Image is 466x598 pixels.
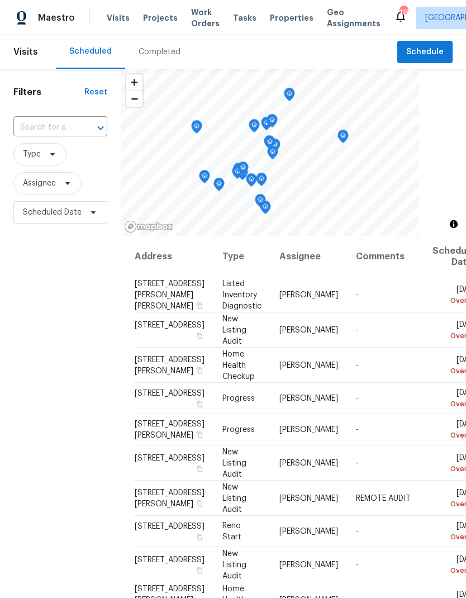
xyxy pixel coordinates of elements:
[194,430,205,440] button: Copy Address
[279,291,338,298] span: [PERSON_NAME]
[246,173,257,191] div: Map marker
[38,12,75,23] span: Maestro
[222,395,255,402] span: Progress
[264,135,275,153] div: Map marker
[194,565,205,575] button: Copy Address
[279,326,338,334] span: [PERSON_NAME]
[194,532,205,542] button: Copy Address
[126,74,142,91] button: Zoom in
[279,426,338,434] span: [PERSON_NAME]
[135,523,205,530] span: [STREET_ADDRESS]
[279,459,338,467] span: [PERSON_NAME]
[194,365,205,375] button: Copy Address
[134,236,213,277] th: Address
[84,87,107,98] div: Reset
[69,46,112,57] div: Scheduled
[222,448,246,478] span: New Listing Audit
[124,220,173,233] a: Mapbox homepage
[121,69,419,236] canvas: Map
[233,14,256,22] span: Tasks
[279,494,338,502] span: [PERSON_NAME]
[264,136,275,153] div: Map marker
[222,350,255,380] span: Home Health Checkup
[194,498,205,508] button: Copy Address
[126,91,142,107] button: Zoom out
[23,149,41,160] span: Type
[356,459,359,467] span: -
[135,321,205,329] span: [STREET_ADDRESS]
[222,279,261,310] span: Listed Inventory Diagnostic
[356,426,359,434] span: -
[237,162,249,179] div: Map marker
[356,561,359,568] span: -
[261,117,272,134] div: Map marker
[267,114,278,131] div: Map marker
[194,399,205,409] button: Copy Address
[356,326,359,334] span: -
[406,45,444,59] span: Schedule
[356,361,359,369] span: -
[135,488,205,507] span: [STREET_ADDRESS][PERSON_NAME]
[249,119,260,136] div: Map marker
[279,561,338,568] span: [PERSON_NAME]
[356,395,359,402] span: -
[397,41,453,64] button: Schedule
[194,300,205,310] button: Copy Address
[222,483,246,513] span: New Listing Audit
[356,528,359,535] span: -
[107,12,130,23] span: Visits
[222,549,246,580] span: New Listing Audit
[191,7,220,29] span: Work Orders
[255,194,266,211] div: Map marker
[270,236,347,277] th: Assignee
[23,178,56,189] span: Assignee
[93,120,108,136] button: Open
[213,178,225,195] div: Map marker
[233,163,244,180] div: Map marker
[356,291,359,298] span: -
[279,361,338,369] span: [PERSON_NAME]
[337,130,349,147] div: Map marker
[222,426,255,434] span: Progress
[232,165,243,183] div: Map marker
[135,454,205,462] span: [STREET_ADDRESS]
[400,7,407,18] div: 115
[222,315,246,345] span: New Listing Audit
[139,46,180,58] div: Completed
[447,217,460,231] button: Toggle attribution
[23,207,82,218] span: Scheduled Date
[135,420,205,439] span: [STREET_ADDRESS][PERSON_NAME]
[267,146,278,163] div: Map marker
[256,173,267,190] div: Map marker
[199,170,210,187] div: Map marker
[284,88,295,105] div: Map marker
[270,12,313,23] span: Properties
[135,355,205,374] span: [STREET_ADDRESS][PERSON_NAME]
[135,279,205,310] span: [STREET_ADDRESS][PERSON_NAME][PERSON_NAME]
[135,390,205,397] span: [STREET_ADDRESS]
[126,91,142,107] span: Zoom out
[135,556,205,563] span: [STREET_ADDRESS]
[279,395,338,402] span: [PERSON_NAME]
[13,40,38,64] span: Visits
[347,236,424,277] th: Comments
[213,236,270,277] th: Type
[194,330,205,340] button: Copy Address
[13,119,76,136] input: Search for an address...
[327,7,381,29] span: Geo Assignments
[450,218,457,230] span: Toggle attribution
[356,494,411,502] span: REMOTE AUDIT
[191,120,202,137] div: Map marker
[194,463,205,473] button: Copy Address
[143,12,178,23] span: Projects
[13,87,84,98] h1: Filters
[222,522,241,541] span: Reno Start
[279,528,338,535] span: [PERSON_NAME]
